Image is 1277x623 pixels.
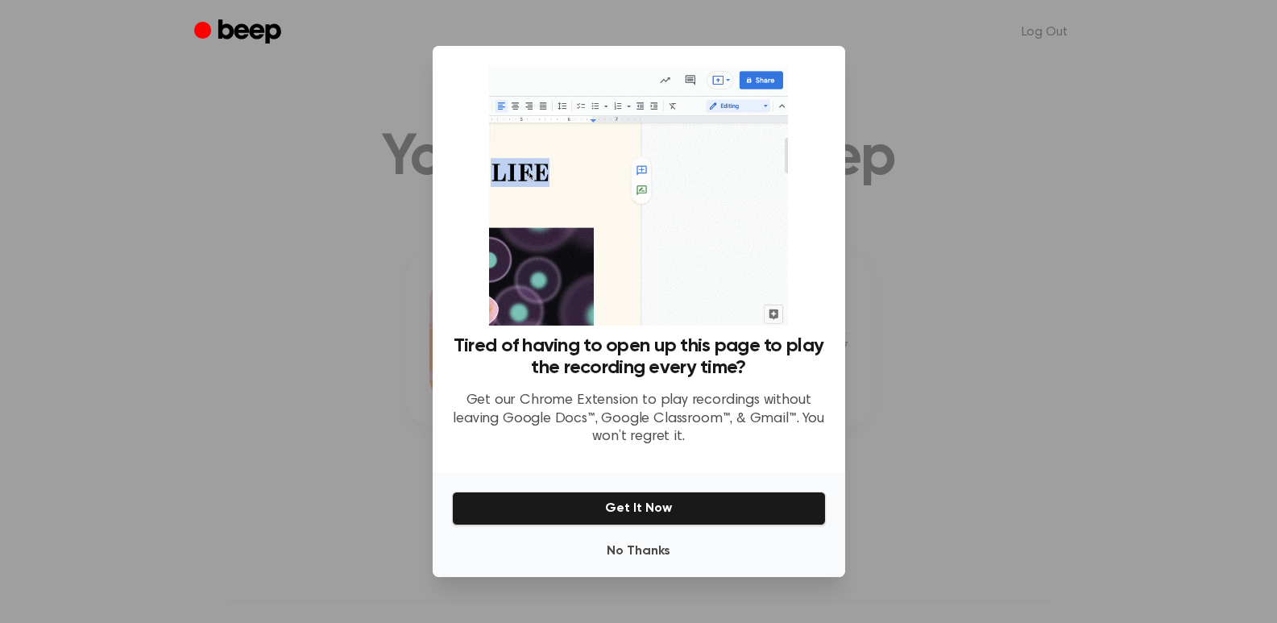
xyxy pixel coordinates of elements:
a: Log Out [1005,13,1084,52]
button: No Thanks [452,535,826,567]
h3: Tired of having to open up this page to play the recording every time? [452,335,826,379]
a: Beep [194,17,285,48]
p: Get our Chrome Extension to play recordings without leaving Google Docs™, Google Classroom™, & Gm... [452,392,826,446]
img: Beep extension in action [489,65,788,326]
button: Get It Now [452,492,826,525]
